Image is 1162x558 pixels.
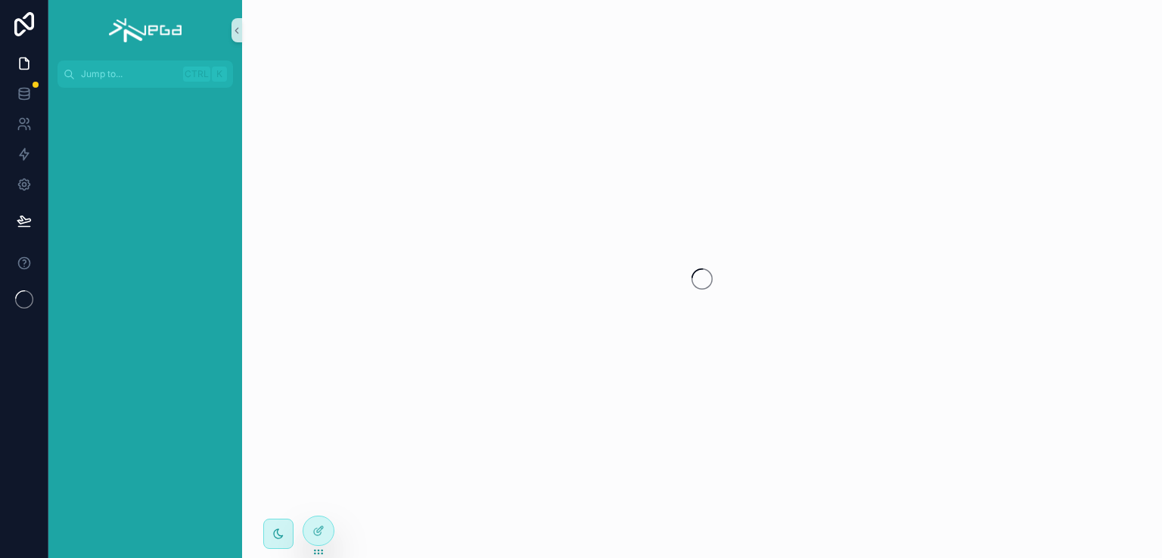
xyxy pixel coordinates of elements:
span: Ctrl [183,67,210,82]
div: scrollable content [48,88,242,115]
span: K [213,68,225,80]
button: Jump to...CtrlK [57,60,233,88]
img: App logo [109,18,181,42]
span: Jump to... [81,68,177,80]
